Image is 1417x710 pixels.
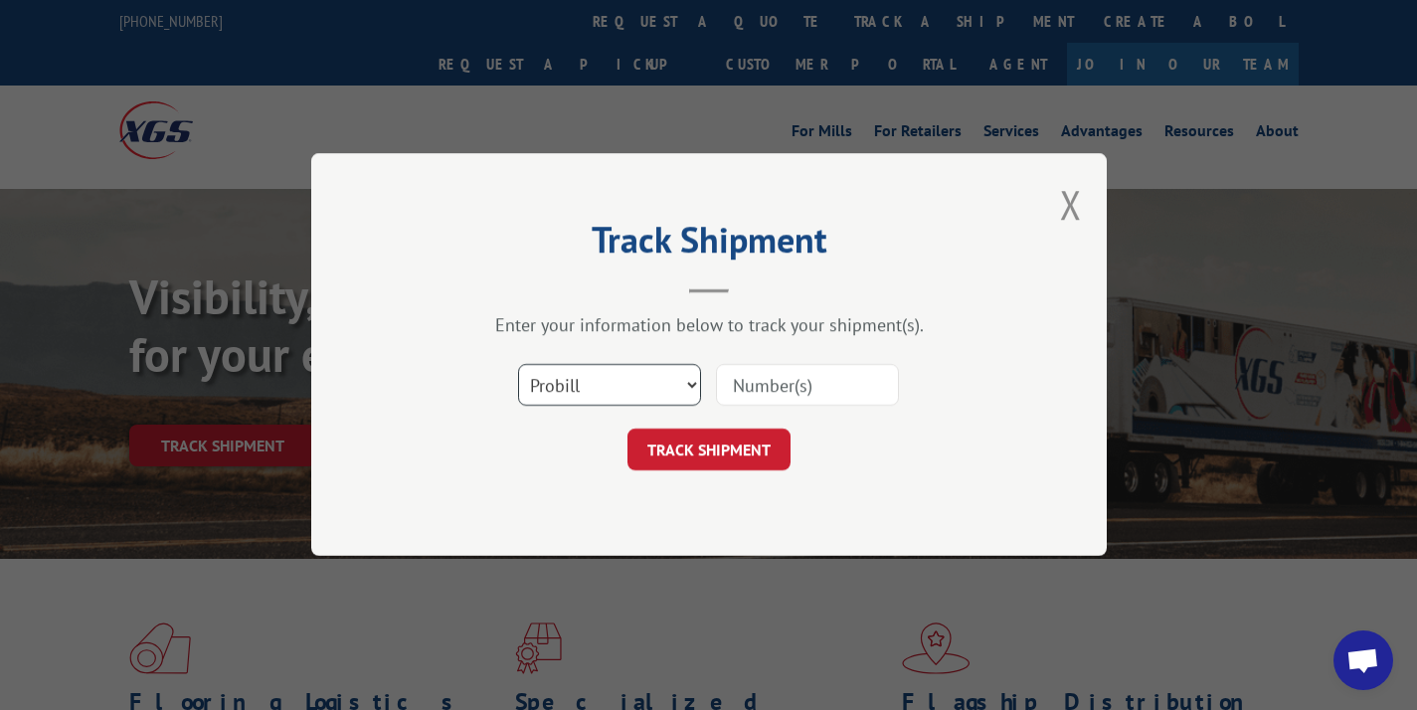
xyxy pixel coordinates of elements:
input: Number(s) [716,365,899,407]
h2: Track Shipment [411,226,1007,264]
div: Enter your information below to track your shipment(s). [411,314,1007,337]
button: Close modal [1060,178,1082,231]
a: Open chat [1333,630,1393,690]
button: TRACK SHIPMENT [627,430,791,471]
